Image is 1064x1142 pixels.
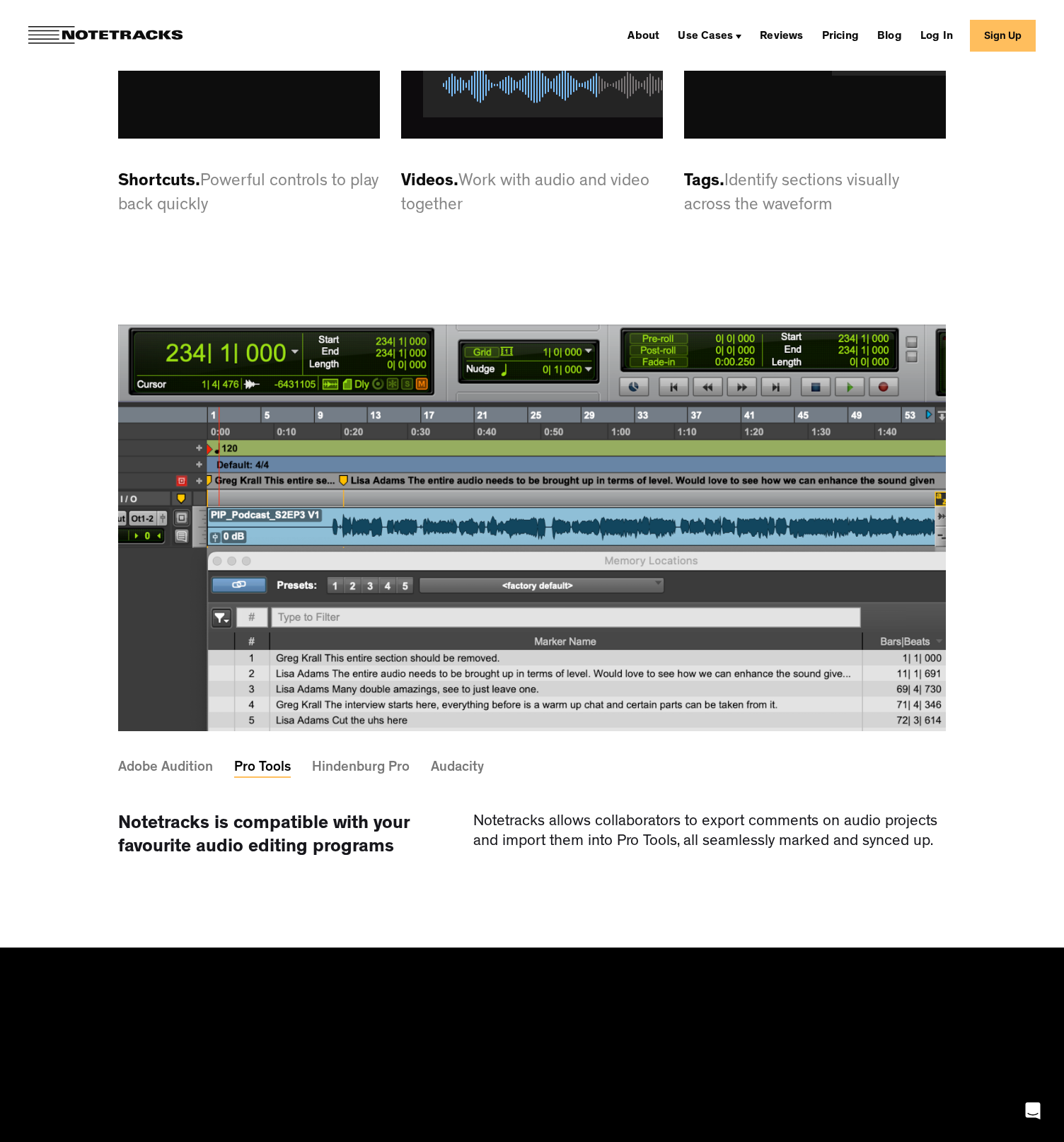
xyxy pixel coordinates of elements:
span: Videos. [401,174,458,191]
span: Tags. [684,174,724,191]
a: Blog [872,24,908,47]
a: Pricing [816,24,865,47]
a: Sign Up [970,20,1036,52]
span: Shortcuts. [118,174,200,191]
div: Audacity [431,766,484,770]
div: Hindenburg Pro [312,766,410,770]
p: Identify sections visually across the waveform [684,170,946,219]
p: Powerful controls to play back quickly [118,170,380,219]
div: Notetracks is compatible with your favourite audio editing programs [118,813,445,859]
div: Use Cases [672,24,747,47]
div: Open Intercom Messenger [1016,1094,1050,1128]
div: Notetracks allows collaborators to export comments on audio projects and import them into Pro Too... [473,813,946,859]
a: Reviews [754,24,809,47]
a: Log In [915,24,959,47]
div: Adobe Audition [118,766,213,770]
div: Pro Tools [234,766,291,770]
div: Use Cases [678,31,733,42]
p: Work with audio and video together [401,170,663,219]
a: About [622,24,665,47]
